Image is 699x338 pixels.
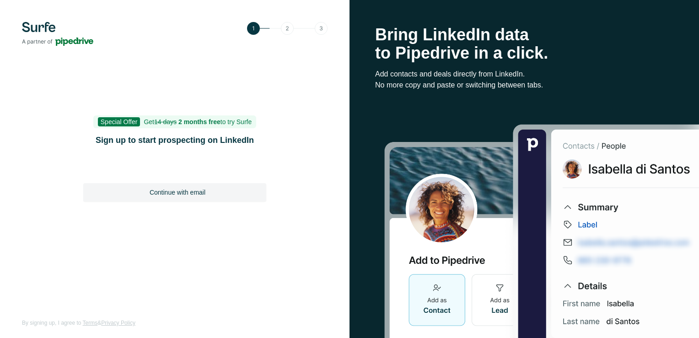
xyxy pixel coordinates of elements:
[22,22,93,46] img: Surfe's logo
[150,188,205,197] span: Continue with email
[375,26,673,62] h1: Bring LinkedIn data to Pipedrive in a click.
[101,320,135,326] a: Privacy Policy
[154,118,177,125] s: 14 days
[178,118,220,125] b: 2 months free
[144,118,252,125] span: Get to try Surfe
[97,320,101,326] span: &
[384,124,699,338] img: Surfe Stock Photo - Selling good vibes
[83,320,98,326] a: Terms
[22,320,81,326] span: By signing up, I agree to
[247,22,328,35] img: Step 1
[83,134,266,147] h1: Sign up to start prospecting on LinkedIn
[98,117,140,126] span: Special Offer
[375,80,673,91] p: No more copy and paste or switching between tabs.
[375,69,673,80] p: Add contacts and deals directly from LinkedIn.
[79,158,271,179] iframe: Botão "Fazer login com o Google"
